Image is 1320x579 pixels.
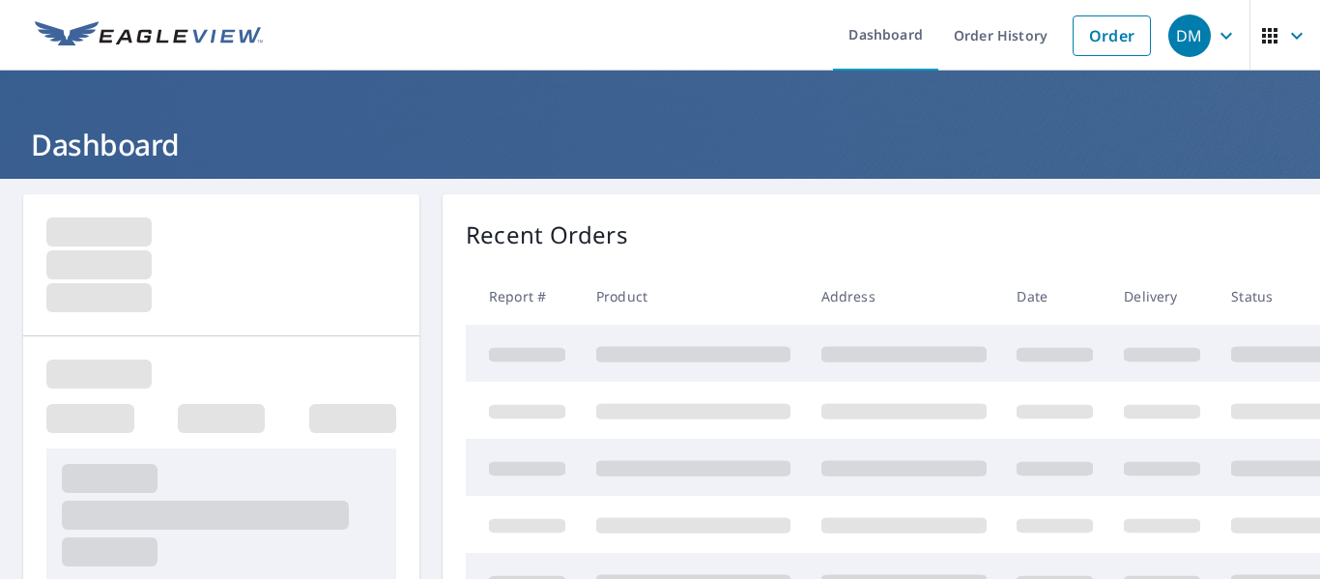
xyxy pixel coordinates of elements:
[1168,14,1211,57] div: DM
[466,217,628,252] p: Recent Orders
[581,268,806,325] th: Product
[35,21,263,50] img: EV Logo
[1001,268,1108,325] th: Date
[1073,15,1151,56] a: Order
[806,268,1002,325] th: Address
[1108,268,1216,325] th: Delivery
[466,268,581,325] th: Report #
[23,125,1297,164] h1: Dashboard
